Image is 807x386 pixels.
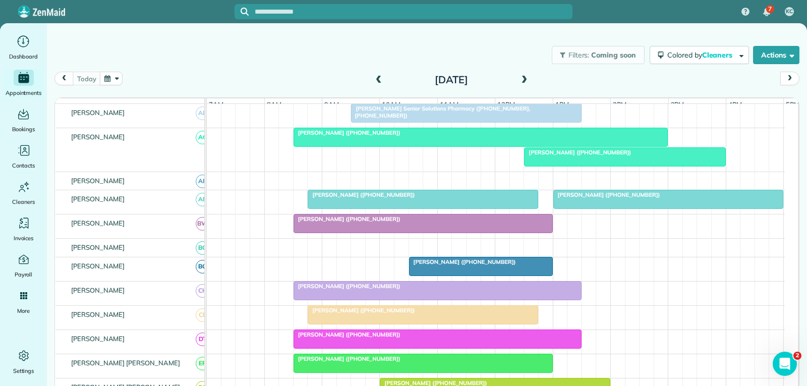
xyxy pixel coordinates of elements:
[293,283,401,290] span: [PERSON_NAME] ([PHONE_NUMBER])
[9,51,38,62] span: Dashboard
[307,191,415,198] span: [PERSON_NAME] ([PHONE_NUMBER])
[14,233,34,243] span: Invoices
[196,308,209,322] span: CL
[786,8,793,16] span: KC
[4,179,43,207] a: Cleaners
[4,106,43,134] a: Bookings
[15,269,33,280] span: Payroll
[380,100,402,108] span: 10am
[17,306,30,316] span: More
[388,74,514,85] h2: [DATE]
[241,8,249,16] svg: Focus search
[793,352,801,360] span: 2
[293,129,401,136] span: [PERSON_NAME] ([PHONE_NUMBER])
[69,335,127,343] span: [PERSON_NAME]
[69,310,127,318] span: [PERSON_NAME]
[196,333,209,346] span: DT
[196,260,209,273] span: BG
[69,243,127,251] span: [PERSON_NAME]
[196,106,209,120] span: AB
[773,352,797,376] iframe: Intercom live chat
[4,251,43,280] a: Payroll
[196,217,209,231] span: BW
[726,100,744,108] span: 4pm
[650,46,749,64] button: Colored byCleaners
[768,5,772,13] span: 7
[669,100,686,108] span: 3pm
[265,100,283,108] span: 8am
[54,72,74,85] button: prev
[702,50,734,60] span: Cleaners
[6,88,42,98] span: Appointments
[196,241,209,255] span: BC
[4,348,43,376] a: Settings
[12,197,35,207] span: Cleaners
[196,193,209,206] span: AF
[69,286,127,294] span: [PERSON_NAME]
[611,100,628,108] span: 2pm
[69,195,127,203] span: [PERSON_NAME]
[4,33,43,62] a: Dashboard
[196,284,209,298] span: CH
[12,124,35,134] span: Bookings
[69,133,127,141] span: [PERSON_NAME]
[4,142,43,171] a: Contacts
[553,100,571,108] span: 1pm
[784,100,801,108] span: 5pm
[667,50,736,60] span: Colored by
[207,100,225,108] span: 7am
[438,100,460,108] span: 11am
[69,359,182,367] span: [PERSON_NAME] [PERSON_NAME]
[69,262,127,270] span: [PERSON_NAME]
[322,100,341,108] span: 9am
[591,50,637,60] span: Coming soon
[293,331,401,338] span: [PERSON_NAME] ([PHONE_NUMBER])
[568,50,590,60] span: Filters:
[409,258,516,265] span: [PERSON_NAME] ([PHONE_NUMBER])
[13,366,34,376] span: Settings
[12,160,35,171] span: Contacts
[4,70,43,98] a: Appointments
[196,131,209,144] span: AC
[73,72,100,85] button: today
[69,108,127,117] span: [PERSON_NAME]
[780,72,799,85] button: next
[196,175,209,188] span: AF
[307,307,415,314] span: [PERSON_NAME] ([PHONE_NUMBER])
[753,46,799,64] button: Actions
[756,1,777,23] div: 7 unread notifications
[524,149,631,156] span: [PERSON_NAME] ([PHONE_NUMBER])
[293,355,401,362] span: [PERSON_NAME] ([PHONE_NUMBER])
[293,215,401,223] span: [PERSON_NAME] ([PHONE_NUMBER])
[553,191,661,198] span: [PERSON_NAME] ([PHONE_NUMBER])
[495,100,517,108] span: 12pm
[351,105,530,119] span: [PERSON_NAME] Senior Solutions Pharmacy ([PHONE_NUMBER], [PHONE_NUMBER])
[69,177,127,185] span: [PERSON_NAME]
[4,215,43,243] a: Invoices
[69,219,127,227] span: [PERSON_NAME]
[196,357,209,370] span: EP
[235,8,249,16] button: Focus search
